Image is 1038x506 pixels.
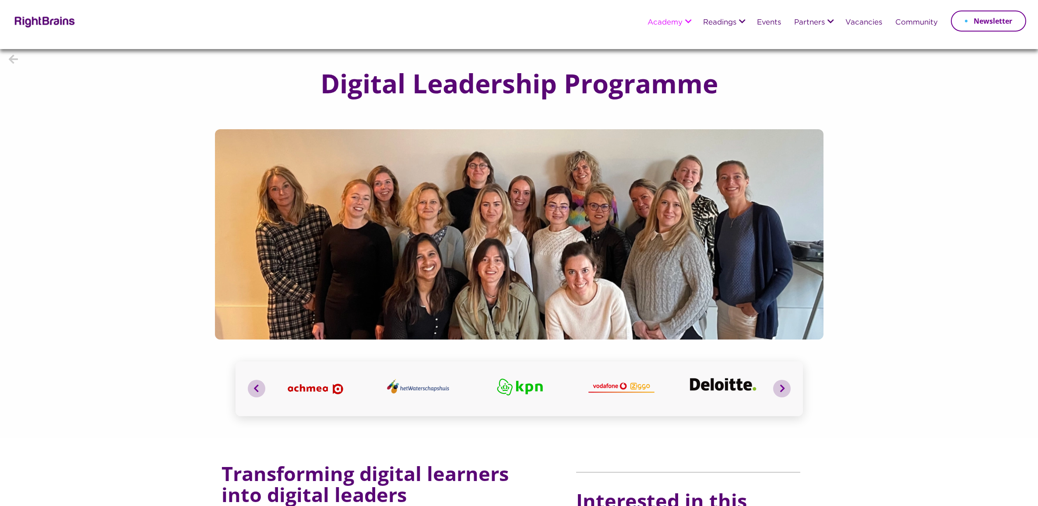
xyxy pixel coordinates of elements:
button: Next [773,380,791,397]
h1: Digital Leadership Programme [303,69,735,98]
a: Events [757,19,781,27]
a: Vacancies [845,19,882,27]
button: Previous [248,380,265,397]
a: Partners [794,19,825,27]
a: Readings [703,19,736,27]
a: Academy [647,19,683,27]
a: Newsletter [951,11,1026,32]
img: Rightbrains [12,15,75,28]
a: Community [895,19,938,27]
